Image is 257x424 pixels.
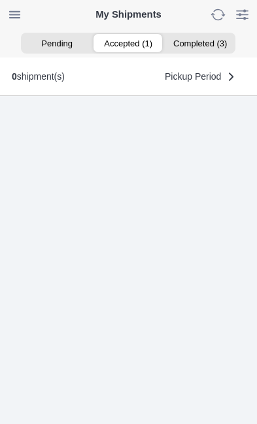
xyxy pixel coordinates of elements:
[21,34,92,52] ion-segment-button: Pending
[12,71,65,82] div: shipment(s)
[165,72,221,81] span: Pickup Period
[164,34,235,52] ion-segment-button: Completed (3)
[93,34,164,52] ion-segment-button: Accepted (1)
[12,71,17,82] b: 0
